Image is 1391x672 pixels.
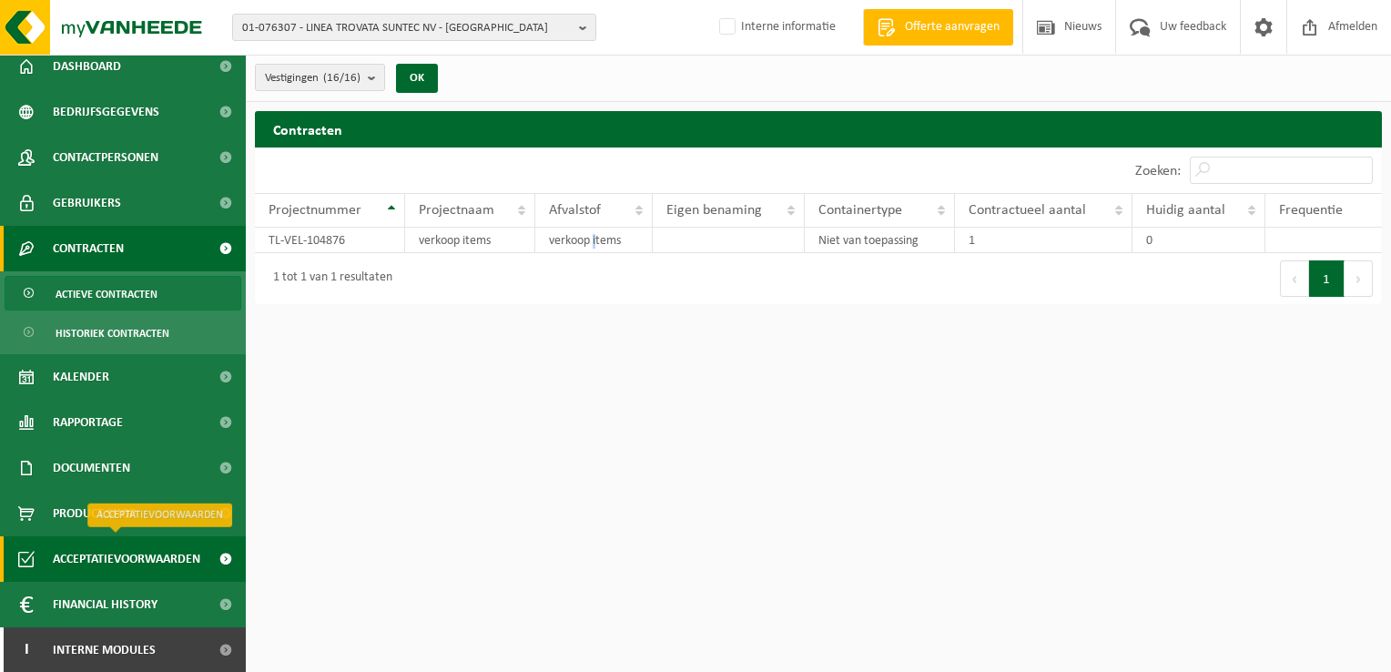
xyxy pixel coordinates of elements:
button: 01-076307 - LINEA TROVATA SUNTEC NV - [GEOGRAPHIC_DATA] [232,14,596,41]
a: Actieve contracten [5,276,241,311]
button: OK [396,64,438,93]
span: Actieve contracten [56,277,157,311]
span: Projectnaam [419,203,494,218]
button: Previous [1280,260,1309,297]
a: Offerte aanvragen [863,9,1013,46]
td: TL-VEL-104876 [255,228,405,253]
span: Financial History [53,582,157,627]
span: Afvalstof [549,203,601,218]
span: Frequentie [1279,203,1343,218]
td: verkoop items [405,228,535,253]
td: 0 [1132,228,1265,253]
span: Documenten [53,445,130,491]
label: Interne informatie [716,14,836,41]
span: Product Shop [53,491,136,536]
div: 1 tot 1 van 1 resultaten [264,262,392,295]
button: 1 [1309,260,1345,297]
count: (16/16) [323,72,360,84]
span: Eigen benaming [666,203,762,218]
span: Huidig aantal [1146,203,1225,218]
span: Bedrijfsgegevens [53,89,159,135]
h2: Contracten [255,111,1382,147]
td: Niet van toepassing [805,228,955,253]
label: Zoeken: [1135,164,1181,178]
span: Gebruikers [53,180,121,226]
button: Next [1345,260,1373,297]
a: Historiek contracten [5,315,241,350]
span: Projectnummer [269,203,361,218]
span: Contractueel aantal [969,203,1086,218]
span: Contactpersonen [53,135,158,180]
td: 1 [955,228,1132,253]
span: Rapportage [53,400,123,445]
span: Containertype [818,203,902,218]
span: Dashboard [53,44,121,89]
span: Vestigingen [265,65,360,92]
span: 01-076307 - LINEA TROVATA SUNTEC NV - [GEOGRAPHIC_DATA] [242,15,572,42]
span: Acceptatievoorwaarden [53,536,200,582]
span: Kalender [53,354,109,400]
span: Offerte aanvragen [900,18,1004,36]
span: Historiek contracten [56,316,169,351]
td: verkoop items [535,228,653,253]
button: Vestigingen(16/16) [255,64,385,91]
span: Contracten [53,226,124,271]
